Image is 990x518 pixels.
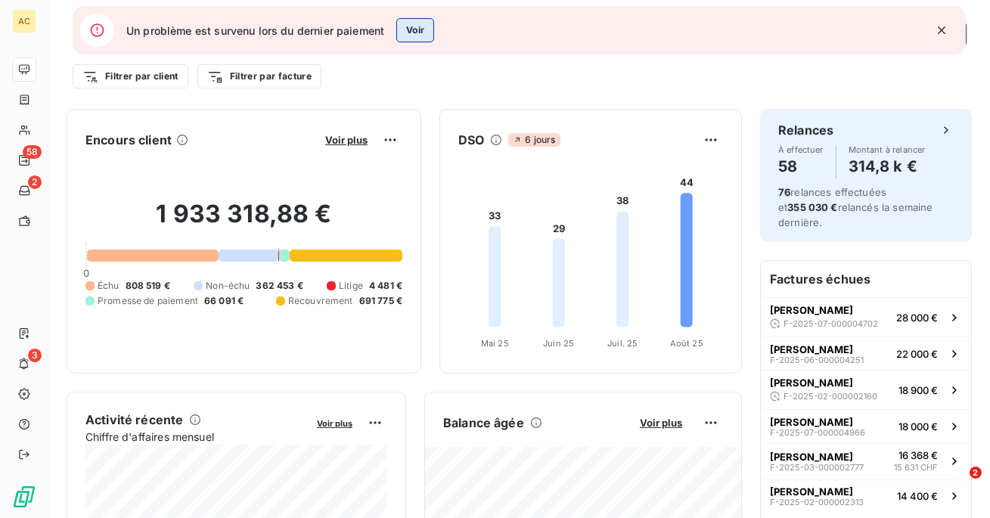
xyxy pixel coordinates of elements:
span: Non-échu [206,279,250,293]
img: Logo LeanPay [12,485,36,509]
span: 14 400 € [897,490,938,502]
button: [PERSON_NAME]F-2025-06-00000425122 000 € [761,337,971,370]
span: 4 481 € [369,279,402,293]
span: Échu [98,279,119,293]
button: [PERSON_NAME]F-2025-02-00000231314 400 € [761,479,971,513]
h6: Encours client [85,131,172,149]
h4: 58 [778,154,824,178]
a: 58 [12,148,36,172]
span: Voir plus [640,417,682,429]
span: F-2025-06-000004251 [770,355,864,364]
span: 0 [83,267,89,279]
span: Voir plus [317,418,352,429]
span: Chiffre d'affaires mensuel [85,429,306,445]
h6: Relances [778,121,833,139]
button: Voir [396,18,434,42]
span: 362 453 € [256,279,303,293]
button: Filtrer par facture [197,64,321,88]
span: 28 000 € [896,312,938,324]
h2: 1 933 318,88 € [85,199,402,244]
button: Voir plus [312,416,357,430]
span: F-2025-03-000002777 [770,463,864,472]
span: Recouvrement [288,294,353,308]
span: 808 519 € [126,279,170,293]
button: [PERSON_NAME]F-2025-07-00000470228 000 € [761,297,971,337]
tspan: Mai 25 [481,338,509,349]
span: Un problème est survenu lors du dernier paiement [126,23,384,39]
span: 3 [28,349,42,362]
tspan: Juil. 25 [607,338,638,349]
button: Voir plus [321,133,372,147]
span: 6 jours [508,133,560,147]
span: [PERSON_NAME] [770,416,853,428]
span: F-2025-02-000002160 [784,392,877,401]
button: Filtrer par client [73,64,188,88]
a: 2 [12,178,36,203]
tspan: Août 25 [670,338,703,349]
span: Promesse de paiement [98,294,198,308]
h6: Balance âgée [443,414,524,432]
span: 16 368 € [898,449,938,461]
span: [PERSON_NAME] [770,451,853,463]
span: 58 [23,145,42,159]
span: Voir plus [325,134,368,146]
span: À effectuer [778,145,824,154]
button: [PERSON_NAME]F-2025-03-00000277716 368 €15 631 CHF [761,442,971,479]
span: 691 775 € [359,294,402,308]
div: AC [12,9,36,33]
span: 18 900 € [898,384,938,396]
button: [PERSON_NAME]F-2025-02-00000216018 900 € [761,370,971,409]
span: relances effectuées et relancés la semaine dernière. [778,186,933,228]
tspan: Juin 25 [543,338,574,349]
h6: Factures échues [761,261,971,297]
span: [PERSON_NAME] [770,377,853,389]
h6: DSO [458,131,484,149]
span: 2 [970,467,982,479]
iframe: Intercom live chat [939,467,975,503]
span: 66 091 € [204,294,244,308]
span: 15 631 CHF [894,461,938,474]
span: [PERSON_NAME] [770,304,853,316]
span: 355 030 € [787,201,837,213]
span: F-2025-07-000004966 [770,428,865,437]
span: 18 000 € [898,420,938,433]
span: Montant à relancer [849,145,926,154]
span: 22 000 € [896,348,938,360]
span: 76 [778,186,790,198]
button: Voir plus [635,416,687,430]
span: [PERSON_NAME] [770,343,853,355]
span: [PERSON_NAME] [770,485,853,498]
span: F-2025-07-000004702 [784,319,878,328]
span: F-2025-02-000002313 [770,498,864,507]
h4: 314,8 k € [849,154,926,178]
h6: Activité récente [85,411,183,429]
span: Litige [339,279,363,293]
button: [PERSON_NAME]F-2025-07-00000496618 000 € [761,409,971,442]
span: 2 [28,175,42,189]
